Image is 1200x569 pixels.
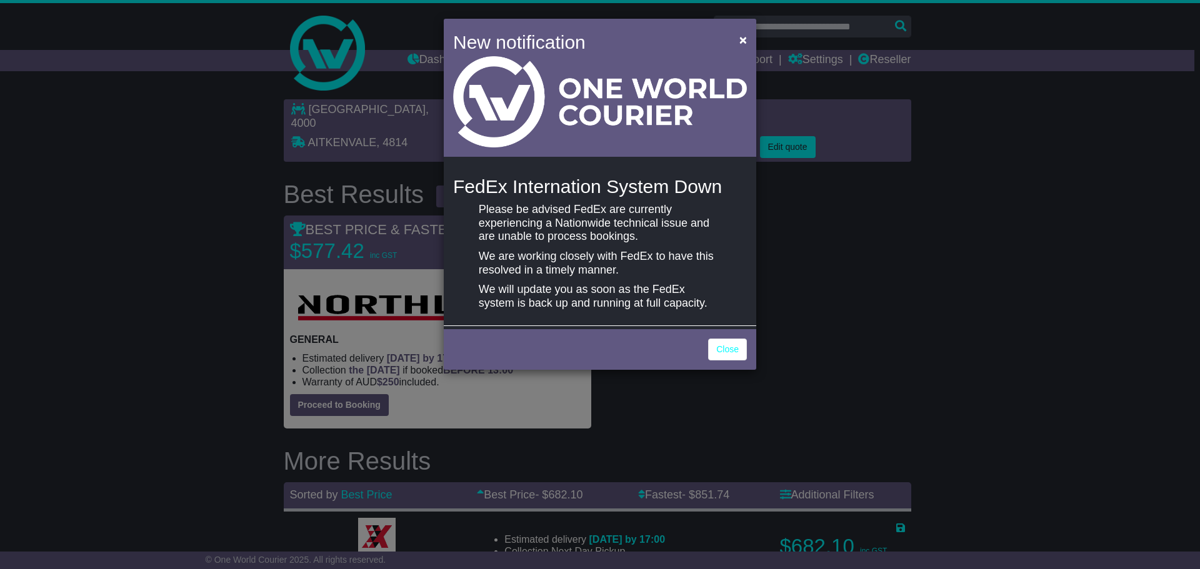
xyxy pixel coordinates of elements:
[733,27,753,52] button: Close
[739,32,747,47] span: ×
[479,283,721,310] p: We will update you as soon as the FedEx system is back up and running at full capacity.
[479,203,721,244] p: Please be advised FedEx are currently experiencing a Nationwide technical issue and are unable to...
[453,28,721,56] h4: New notification
[479,250,721,277] p: We are working closely with FedEx to have this resolved in a timely manner.
[708,339,747,360] a: Close
[453,56,747,147] img: Light
[453,176,747,197] h4: FedEx Internation System Down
